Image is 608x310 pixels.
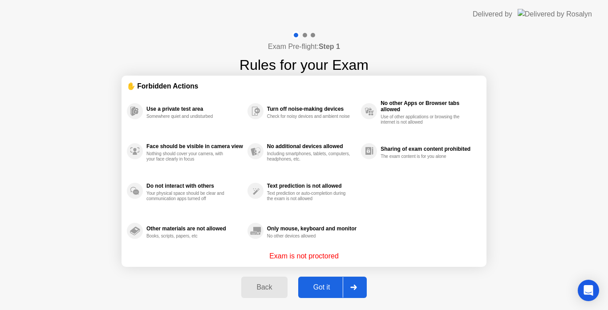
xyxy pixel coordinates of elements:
[267,183,357,189] div: Text prediction is not allowed
[381,154,465,159] div: The exam content is for you alone
[146,183,243,189] div: Do not interact with others
[241,277,287,298] button: Back
[381,146,477,152] div: Sharing of exam content prohibited
[146,106,243,112] div: Use a private test area
[146,191,231,201] div: Your physical space should be clear and communication apps turned off
[269,251,339,262] p: Exam is not proctored
[146,151,231,162] div: Nothing should cover your camera, with your face clearly in focus
[267,151,351,162] div: Including smartphones, tablets, computers, headphones, etc.
[473,9,512,20] div: Delivered by
[381,114,465,125] div: Use of other applications or browsing the internet is not allowed
[381,100,477,113] div: No other Apps or Browser tabs allowed
[268,41,340,52] h4: Exam Pre-flight:
[146,225,243,232] div: Other materials are not allowed
[146,114,231,119] div: Somewhere quiet and undisturbed
[146,234,231,239] div: Books, scripts, papers, etc
[301,283,343,291] div: Got it
[298,277,367,298] button: Got it
[267,191,351,201] div: Text prediction or auto-completion during the exam is not allowed
[127,81,481,91] div: ✋ Forbidden Actions
[146,143,243,149] div: Face should be visible in camera view
[578,280,599,301] div: Open Intercom Messenger
[518,9,592,19] img: Delivered by Rosalyn
[267,225,357,232] div: Only mouse, keyboard and monitor
[267,114,351,119] div: Check for noisy devices and ambient noise
[319,43,340,50] b: Step 1
[267,234,351,239] div: No other devices allowed
[267,106,357,112] div: Turn off noise-making devices
[239,54,369,76] h1: Rules for your Exam
[244,283,284,291] div: Back
[267,143,357,149] div: No additional devices allowed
